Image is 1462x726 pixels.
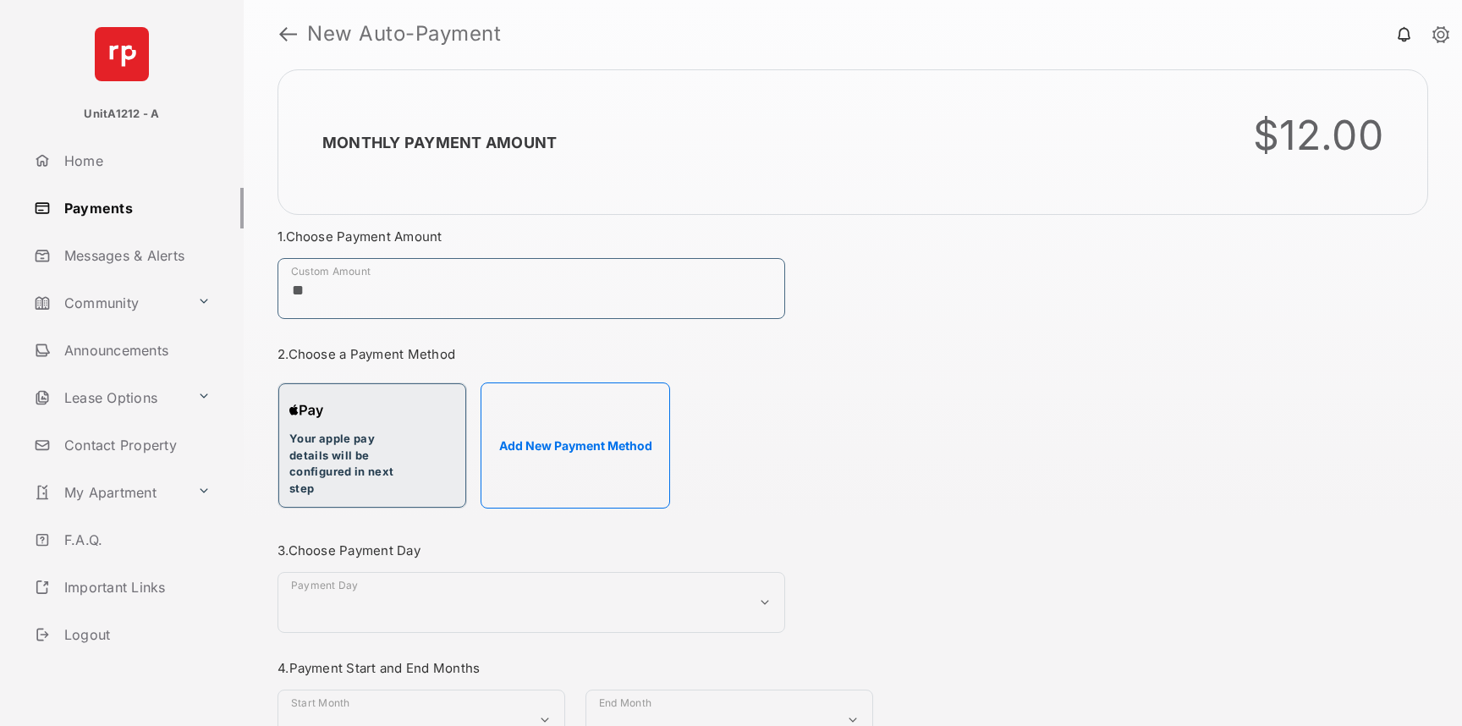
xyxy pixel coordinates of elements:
[27,140,244,181] a: Home
[27,330,244,371] a: Announcements
[27,235,244,276] a: Messages & Alerts
[27,614,244,655] a: Logout
[27,377,190,418] a: Lease Options
[278,228,873,245] h3: 1. Choose Payment Amount
[84,106,159,123] p: UnitA1212 - A
[27,520,244,560] a: F.A.Q.
[278,660,873,676] h3: 4. Payment Start and End Months
[278,346,873,362] h3: 2. Choose a Payment Method
[27,425,244,465] a: Contact Property
[95,27,149,81] img: svg+xml;base64,PHN2ZyB4bWxucz0iaHR0cDovL3d3dy53My5vcmcvMjAwMC9zdmciIHdpZHRoPSI2NCIgaGVpZ2h0PSI2NC...
[27,567,217,608] a: Important Links
[278,542,873,558] h3: 3. Choose Payment Day
[481,382,670,509] button: Add New Payment Method
[1253,111,1384,160] div: $12.00
[27,188,244,228] a: Payments
[278,382,467,509] div: Your apple pay details will be configured in next step
[289,431,416,497] div: Your apple pay details will be configured in next step
[307,24,501,44] strong: New Auto-Payment
[305,134,557,151] h2: Monthly Payment Amount
[27,472,190,513] a: My Apartment
[27,283,190,323] a: Community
